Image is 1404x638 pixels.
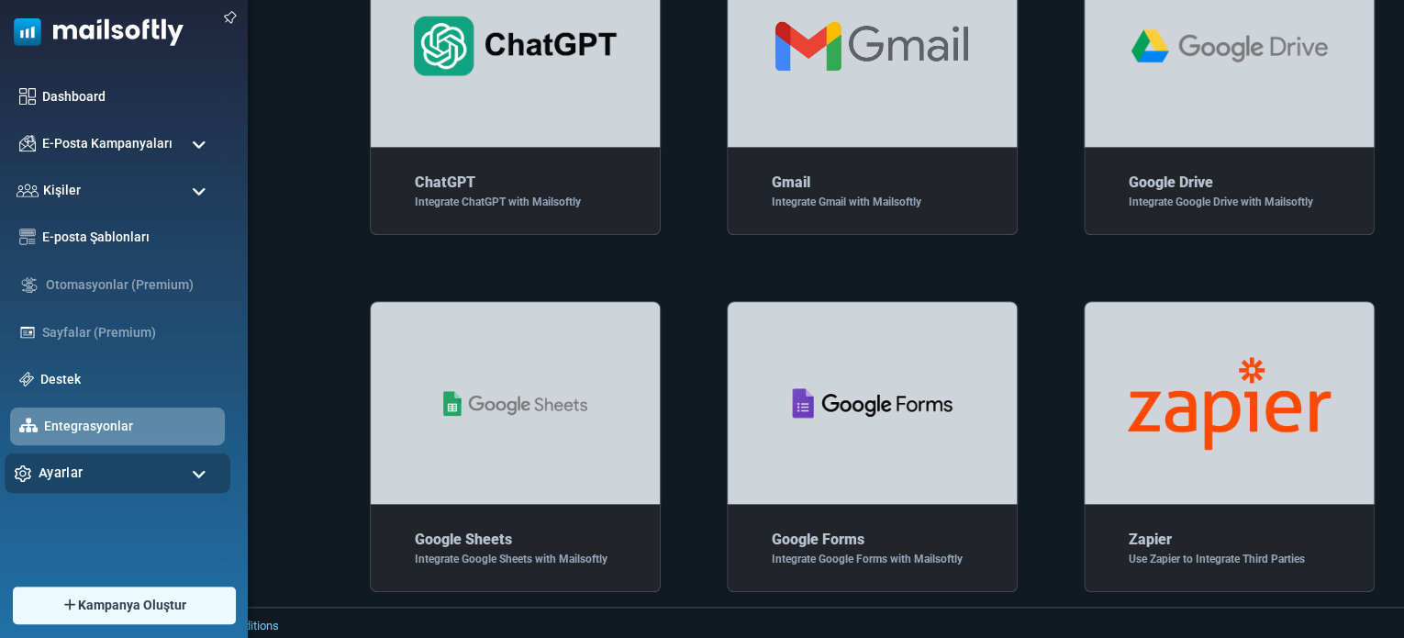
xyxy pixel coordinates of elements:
[1129,172,1330,194] div: Google Drive
[78,596,186,615] span: Kampanya Oluştur
[42,87,216,106] a: Dashboard
[772,172,973,194] div: Gmail
[19,135,36,151] img: campaigns-icon.png
[1129,551,1330,567] div: Use Zapier to Integrate Third Parties
[39,463,83,483] span: Ayarlar
[44,417,216,436] a: Entegrasyonlar
[19,372,34,386] img: support-icon.svg
[415,172,616,194] div: ChatGPT
[17,184,39,196] img: contacts-icon.svg
[415,551,616,567] div: Integrate Google Sheets with Mailsoftly
[1129,194,1330,210] div: Integrate Google Drive with Mailsoftly
[19,88,36,105] img: dashboard-icon.svg
[415,194,616,210] div: Integrate ChatGPT with Mailsoftly
[40,370,216,389] a: Destek
[1129,529,1330,551] div: Zapier
[15,465,32,482] img: settings-icon.svg
[19,324,36,341] img: landing_pages.svg
[772,529,973,551] div: Google Forms
[42,228,216,247] a: E-posta Şablonları
[772,194,973,210] div: Integrate Gmail with Mailsoftly
[43,181,81,200] span: Kişiler
[19,274,39,296] img: workflow.svg
[415,529,616,551] div: Google Sheets
[772,551,973,567] div: Integrate Google Forms with Mailsoftly
[19,229,36,245] img: email-templates-icon.svg
[42,134,173,153] span: E-Posta Kampanyaları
